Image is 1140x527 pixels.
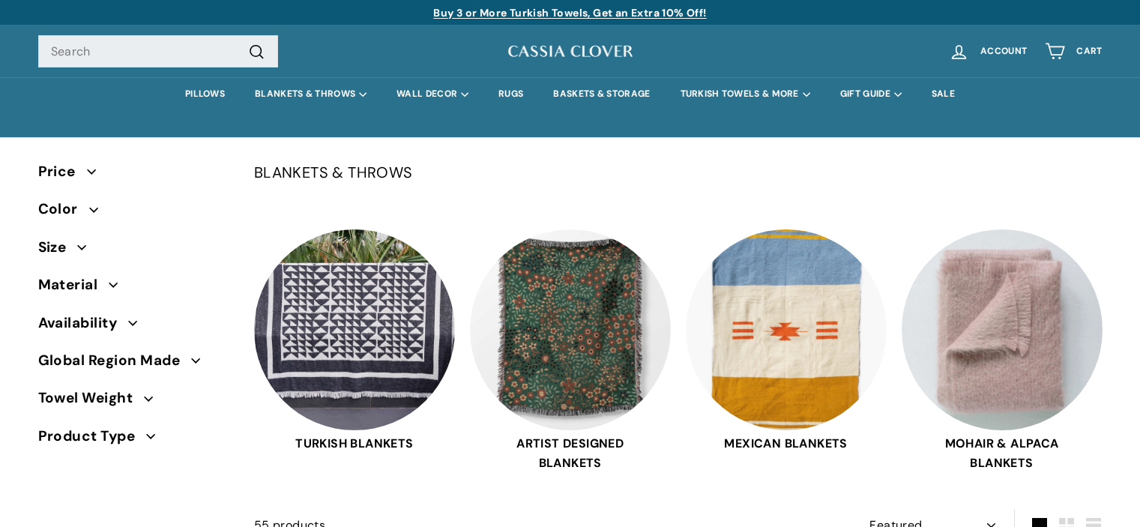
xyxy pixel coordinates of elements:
span: Towel Weight [38,387,145,409]
button: Material [38,270,230,307]
span: ARTIST DESIGNED BLANKETS [470,434,671,472]
a: SALE [917,77,970,111]
button: Price [38,157,230,194]
p: BLANKETS & THROWS [254,160,1103,184]
button: Color [38,194,230,232]
button: Towel Weight [38,383,230,421]
a: Account [940,29,1036,73]
span: Size [38,236,78,259]
span: Product Type [38,425,147,448]
span: Material [38,274,109,296]
span: MEXICAN BLANKETS [686,434,887,454]
button: Global Region Made [38,346,230,383]
input: Search [38,35,278,68]
button: Product Type [38,421,230,459]
button: Availability [38,308,230,346]
summary: WALL DECOR [381,77,483,111]
a: Cart [1036,29,1111,73]
summary: TURKISH TOWELS & MORE [666,77,825,111]
span: Account [980,46,1027,56]
span: Availability [38,312,129,334]
summary: GIFT GUIDE [825,77,917,111]
a: PILLOWS [170,77,240,111]
a: BASKETS & STORAGE [538,77,665,111]
a: RUGS [483,77,538,111]
span: Price [38,160,87,183]
span: Color [38,198,89,220]
a: Buy 3 or More Turkish Towels, Get an Extra 10% Off! [433,6,706,19]
span: Global Region Made [38,349,192,372]
button: Size [38,232,230,270]
a: TURKISH BLANKETS [254,229,455,472]
summary: BLANKETS & THROWS [240,77,381,111]
span: TURKISH BLANKETS [254,434,455,454]
a: MOHAIR & ALPACA BLANKETS [902,229,1103,472]
a: MEXICAN BLANKETS [686,229,887,472]
span: Cart [1076,46,1102,56]
span: MOHAIR & ALPACA BLANKETS [902,434,1103,472]
div: Primary [8,77,1133,111]
a: ARTIST DESIGNED BLANKETS [470,229,671,472]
